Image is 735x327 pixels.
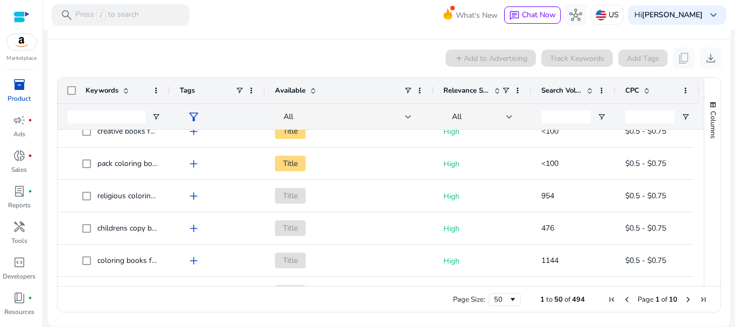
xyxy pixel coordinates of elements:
[522,10,556,20] span: Chat Now
[541,86,582,95] span: Search Volume
[67,110,145,123] input: Keywords Filter Input
[609,5,619,24] p: US
[275,123,306,139] span: Title
[275,253,306,268] span: Title
[6,54,37,62] p: Marketplace
[625,110,675,123] input: CPC Filter Input
[708,111,718,138] span: Columns
[75,9,139,21] p: Press to search
[625,126,666,136] span: $0.5 - $0.75
[704,52,717,65] span: download
[572,295,585,304] span: 494
[275,156,306,171] span: Title
[681,113,690,121] button: Open Filter Menu
[275,220,306,236] span: Title
[707,9,720,22] span: keyboard_arrow_down
[569,9,582,22] span: hub
[453,295,485,304] div: Page Size:
[13,149,26,162] span: donut_small
[443,121,522,143] p: High
[638,295,654,304] span: Page
[700,47,722,69] button: download
[554,295,563,304] span: 50
[86,86,118,95] span: Keywords
[541,191,554,201] span: 954
[642,10,703,20] b: [PERSON_NAME]
[28,296,32,300] span: fiber_manual_record
[661,295,667,304] span: of
[546,295,553,304] span: to
[443,250,522,272] p: High
[625,223,666,233] span: $0.5 - $0.75
[275,285,306,301] span: Title
[4,307,34,317] p: Resources
[97,126,186,136] span: creative books for children
[443,185,522,207] p: High
[187,157,200,170] span: add
[541,126,559,136] span: <100
[489,293,521,306] div: Page Size
[97,158,164,169] span: pack coloring books
[597,113,606,121] button: Open Filter Menu
[625,86,639,95] span: CPC
[97,191,218,201] span: religious coloring books for children
[187,190,200,203] span: add
[684,295,692,304] div: Next Page
[634,11,703,19] p: Hi
[28,118,32,122] span: fiber_manual_record
[13,291,26,304] span: book_4
[540,295,545,304] span: 1
[655,295,660,304] span: 1
[187,254,200,267] span: add
[11,236,27,246] p: Tools
[564,295,570,304] span: of
[7,34,36,50] img: amazon.svg
[504,6,561,24] button: chatChat Now
[28,154,32,158] span: fiber_manual_record
[3,272,36,281] p: Developers
[669,295,677,304] span: 10
[565,4,586,26] button: hub
[541,223,554,233] span: 476
[28,189,32,193] span: fiber_manual_record
[284,112,293,122] span: All
[275,86,306,95] span: Available
[596,10,606,20] img: us.svg
[699,295,708,304] div: Last Page
[456,6,498,25] span: What's New
[8,200,31,210] p: Reports
[443,282,522,304] p: High
[509,10,520,21] span: chat
[625,191,666,201] span: $0.5 - $0.75
[187,222,200,235] span: add
[13,78,26,91] span: inventory_2
[11,165,27,175] p: Sales
[443,218,522,240] p: High
[625,158,666,169] span: $0.5 - $0.75
[13,129,25,139] p: Ads
[452,112,462,122] span: All
[187,125,200,138] span: add
[541,110,591,123] input: Search Volume Filter Input
[443,153,522,175] p: High
[13,220,26,233] span: handyman
[13,256,26,269] span: code_blocks
[541,255,559,266] span: 1144
[607,295,616,304] div: First Page
[187,110,200,123] span: filter_alt
[541,158,559,169] span: <100
[180,86,195,95] span: Tags
[152,113,160,121] button: Open Filter Menu
[625,255,666,266] span: $0.5 - $0.75
[443,86,490,95] span: Relevance Score
[97,255,207,266] span: coloring books for older children
[96,9,106,21] span: /
[60,9,73,22] span: search
[494,295,508,304] div: 50
[13,185,26,198] span: lab_profile
[275,188,306,204] span: Title
[8,94,31,103] p: Product
[13,114,26,127] span: campaign
[97,223,168,233] span: childrens copy books
[623,295,631,304] div: Previous Page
